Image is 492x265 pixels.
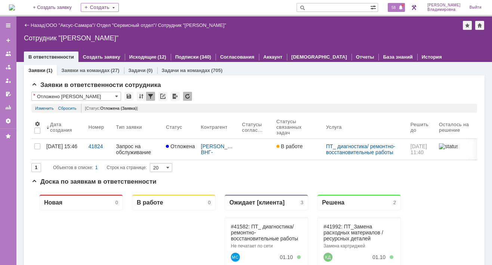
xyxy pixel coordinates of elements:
[158,92,167,101] div: Скопировать ссылку на список
[370,3,378,10] span: Расширенный поиск
[199,90,267,107] a: #41824: ПТ_ диагностика/ ремонтно-восстановительные работы
[200,54,211,60] div: (340)
[475,21,484,30] div: Сделать домашней страницей
[28,54,74,60] a: В ответственности
[408,139,436,160] a: [DATE] 11:40
[198,10,253,18] div: Ожидает [клиента]
[436,116,481,139] th: Осталось на решение
[163,139,198,160] a: Отложена
[292,107,301,116] a: Казак Илья Евгеньевич
[137,92,146,101] div: Сортировка...
[31,22,44,28] a: Назад
[199,119,208,128] a: Ибраков Салават Рауфович
[199,109,270,115] div: Зажовывает бумагу
[46,143,77,149] div: [DATE] 15:46
[463,21,472,30] div: Добавить в избранное
[46,68,52,73] div: (1)
[33,93,35,98] div: Настройки списка отличаются от сохраненных в виде
[411,143,428,155] span: [DATE] 11:40
[362,11,365,17] div: 2
[198,116,239,139] th: Контрагент
[46,22,94,28] a: ООО "Аксус-Самара"
[28,68,45,73] a: Заявки
[113,139,163,160] a: Запрос на обслуживание
[199,90,270,107] div: #41824: ПТ_ диагностика/ ремонтно-восстановительные работы
[341,108,354,114] div: 02.10.2025
[266,121,269,125] div: 5. Менее 100%
[166,143,195,149] span: Отложена
[89,143,110,149] div: 41824
[113,116,163,139] th: Тип заявки
[199,144,259,162] a: #42052: ПТ_Замена расходных материалов / ресурсных деталей
[49,85,63,89] span: Ibrakov
[129,54,157,60] a: Исходящие
[427,7,461,12] span: Владимировна
[326,124,342,130] div: Услуга
[100,106,137,110] span: Отложена (Заявка)
[356,54,374,60] a: Отчеты
[53,165,93,170] span: Объектов в списке:
[436,139,481,160] a: statusbar-100 (1).png
[266,176,269,180] div: 5. Менее 100%
[248,175,262,181] div: 01.10.2025
[9,4,15,10] img: logo
[201,149,255,161] a: ВНГ-ННП(Месторождения)
[201,143,244,149] a: [PERSON_NAME]
[86,116,113,139] th: Номер
[211,68,222,73] div: (705)
[24,34,485,42] div: Сотрудник "[PERSON_NAME]"
[199,55,270,60] div: Не печатает по сети
[427,3,461,7] span: [PERSON_NAME]
[81,3,119,12] div: Создать
[358,109,362,113] div: 5. Менее 100%
[292,64,301,73] a: Кузнецова Дана Владимировна
[3,73,64,77] span: +7 (3466) 67-00-77 (доб. 5953) |
[171,92,180,101] div: Экспорт списка
[242,122,264,133] div: Статусы согласований
[166,124,182,130] div: Статус
[47,85,49,89] span: .
[341,66,354,72] div: 01.10.2025
[2,88,14,100] a: Мои согласования
[2,48,14,60] a: Заявки на командах
[158,22,226,28] div: Сотрудник "[PERSON_NAME]"
[97,22,158,28] div: /
[2,102,14,113] a: Отчеты
[199,144,270,162] div: #42052: ПТ_Замена расходных материалов / ресурсных деталей
[199,35,270,53] div: #41582: ПТ_ диагностика/ ремонтно-восстановительные работы
[9,4,15,10] a: Перейти на домашнюю страницу
[292,35,352,53] a: #41992: ПТ_Замена расходных материалов / ресурсных деталей
[248,66,262,72] div: 01.10.2025
[146,92,155,101] div: Фильтрация...
[111,68,119,73] div: (27)
[44,22,46,28] div: |
[61,73,64,77] b: М
[116,143,160,155] div: Запрос на обслуживание
[84,11,87,17] div: 0
[61,68,109,73] a: Заявки на командах
[162,68,210,73] a: Задачи на командах
[292,35,363,53] div: #41992: ПТ_Замена расходных материалов / ресурсных деталей
[43,116,86,139] th: Дата создания
[43,139,86,160] a: [DATE] 15:46
[35,104,54,113] a: Изменить
[276,143,303,149] span: В работе
[263,54,282,60] a: Аккаунт
[199,35,267,53] a: #41582: ПТ_ диагностика/ ремонтно-восстановительные работы
[389,5,398,10] span: 58
[199,164,270,169] div: замена картриджа
[439,143,458,149] img: statusbar-100 (1).png
[2,61,14,73] a: Заявки в моей ответственности
[199,173,208,182] a: Грушко Вячеслав Викторович
[266,67,269,71] div: 5. Менее 100%
[46,22,97,28] div: /
[89,124,104,130] div: Номер
[411,122,433,133] div: Решить до
[95,163,98,172] div: 1
[31,81,161,88] span: Заявки в ответственности сотрудника
[201,143,236,155] div: /
[422,54,442,60] a: История
[81,104,473,113] div: [Статус: ]
[199,64,208,73] a: Малахов Станислав Владимирович
[183,92,192,101] div: Обновлять список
